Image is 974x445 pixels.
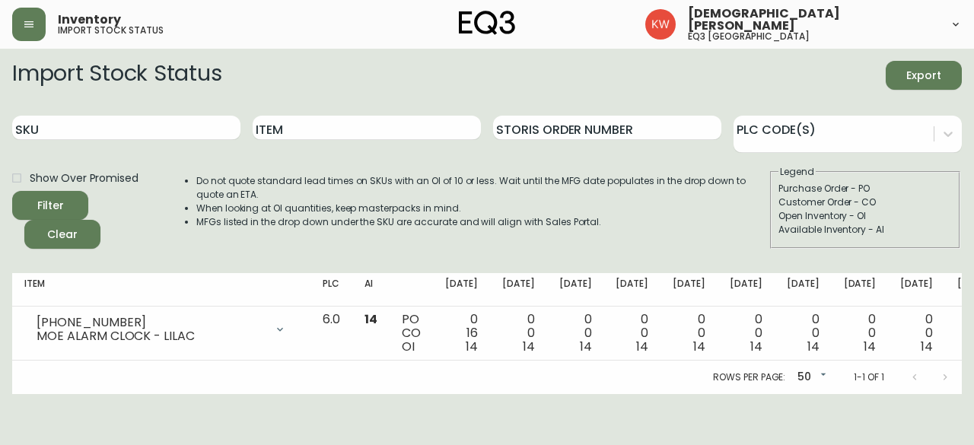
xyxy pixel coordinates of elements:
[30,170,138,186] span: Show Over Promised
[433,273,490,307] th: [DATE]
[693,338,705,355] span: 14
[402,313,421,354] div: PO CO
[888,273,945,307] th: [DATE]
[502,313,535,354] div: 0 0
[490,273,547,307] th: [DATE]
[636,338,648,355] span: 14
[688,32,810,41] h5: eq3 [GEOGRAPHIC_DATA]
[775,273,832,307] th: [DATE]
[12,191,88,220] button: Filter
[844,313,877,354] div: 0 0
[921,338,933,355] span: 14
[12,273,310,307] th: Item
[24,313,298,346] div: [PHONE_NUMBER]MOE ALARM CLOCK - LILAC
[713,370,785,384] p: Rows per page:
[807,338,820,355] span: 14
[466,338,478,355] span: 14
[58,26,164,35] h5: import stock status
[37,196,64,215] div: Filter
[196,215,769,229] li: MFGs listed in the drop down under the SKU are accurate and will align with Sales Portal.
[37,329,265,343] div: MOE ALARM CLOCK - LILAC
[603,273,660,307] th: [DATE]
[645,9,676,40] img: f33162b67396b0982c40ce2a87247151
[791,365,829,390] div: 50
[364,310,377,328] span: 14
[196,174,769,202] li: Do not quote standard lead times on SKUs with an OI of 10 or less. Wait until the MFG date popula...
[660,273,718,307] th: [DATE]
[616,313,648,354] div: 0 0
[718,273,775,307] th: [DATE]
[778,165,816,179] legend: Legend
[352,273,390,307] th: AI
[750,338,762,355] span: 14
[900,313,933,354] div: 0 0
[854,370,884,384] p: 1-1 of 1
[547,273,604,307] th: [DATE]
[832,273,889,307] th: [DATE]
[37,225,88,244] span: Clear
[559,313,592,354] div: 0 0
[886,61,962,90] button: Export
[787,313,820,354] div: 0 0
[778,195,952,209] div: Customer Order - CO
[864,338,876,355] span: 14
[898,66,950,85] span: Export
[459,11,515,35] img: logo
[310,273,352,307] th: PLC
[12,61,221,90] h2: Import Stock Status
[673,313,705,354] div: 0 0
[688,8,937,32] span: [DEMOGRAPHIC_DATA][PERSON_NAME]
[778,182,952,195] div: Purchase Order - PO
[196,202,769,215] li: When looking at OI quantities, keep masterpacks in mind.
[778,209,952,223] div: Open Inventory - OI
[24,220,100,249] button: Clear
[310,307,352,361] td: 6.0
[37,316,265,329] div: [PHONE_NUMBER]
[402,338,415,355] span: OI
[778,223,952,237] div: Available Inventory - AI
[580,338,592,355] span: 14
[730,313,762,354] div: 0 0
[58,14,121,26] span: Inventory
[523,338,535,355] span: 14
[445,313,478,354] div: 0 16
